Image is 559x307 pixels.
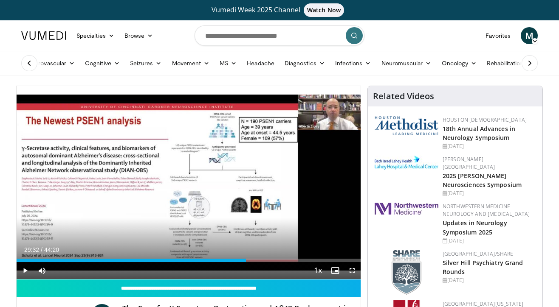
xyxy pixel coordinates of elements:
img: VuMedi Logo [21,31,66,40]
a: Rehabilitation [482,55,528,72]
span: / [41,246,42,253]
a: Specialties [71,27,119,44]
a: Oncology [437,55,482,72]
img: f8aaeb6d-318f-4fcf-bd1d-54ce21f29e87.png.150x105_q85_autocrop_double_scale_upscale_version-0.2.png [392,250,421,295]
button: Play [17,262,34,279]
a: Movement [167,55,215,72]
span: 44:20 [44,246,59,253]
div: [DATE] [443,142,536,150]
a: Neuromuscular [376,55,437,72]
input: Search topics, interventions [195,25,364,46]
span: Vumedi Week 2025 Channel [212,5,347,14]
a: Browse [119,27,158,44]
a: 2025 [PERSON_NAME] Neurosciences Symposium [443,172,522,189]
img: 2a462fb6-9365-492a-ac79-3166a6f924d8.png.150x105_q85_autocrop_double_scale_upscale_version-0.2.jpg [375,203,438,215]
a: Seizures [125,55,167,72]
a: 18th Annual Advances in Neurology Symposium [443,125,515,142]
span: 29:32 [24,246,39,253]
a: Infections [330,55,376,72]
a: Headache [242,55,279,72]
a: Silver Hill Psychiatry Grand Rounds [443,259,523,276]
div: [DATE] [443,190,536,197]
a: Houston [DEMOGRAPHIC_DATA] [443,116,527,123]
div: [DATE] [443,237,536,245]
h4: Related Videos [373,91,434,101]
a: Cognitive [80,55,125,72]
div: Progress Bar [17,259,361,262]
span: Watch Now [304,3,344,17]
a: Cerebrovascular [16,55,80,72]
button: Enable picture-in-picture mode [327,262,344,279]
button: Mute [34,262,51,279]
a: Favorites [480,27,516,44]
a: [GEOGRAPHIC_DATA]/SHARE [443,250,514,257]
button: Fullscreen [344,262,361,279]
img: e7977282-282c-4444-820d-7cc2733560fd.jpg.150x105_q85_autocrop_double_scale_upscale_version-0.2.jpg [375,156,438,170]
a: [PERSON_NAME][GEOGRAPHIC_DATA] [443,156,495,170]
a: Vumedi Week 2025 ChannelWatch Now [23,3,536,17]
a: Updates in Neurology Symposium 2025 [443,219,507,236]
div: [DATE] [443,276,536,284]
a: M [521,27,538,44]
a: MS [215,55,242,72]
img: 5e4488cc-e109-4a4e-9fd9-73bb9237ee91.png.150x105_q85_autocrop_double_scale_upscale_version-0.2.png [375,116,438,135]
button: Playback Rate [310,262,327,279]
a: Northwestern Medicine Neurology and [MEDICAL_DATA] [443,203,530,218]
a: Diagnostics [279,55,330,72]
video-js: Video Player [17,86,361,279]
